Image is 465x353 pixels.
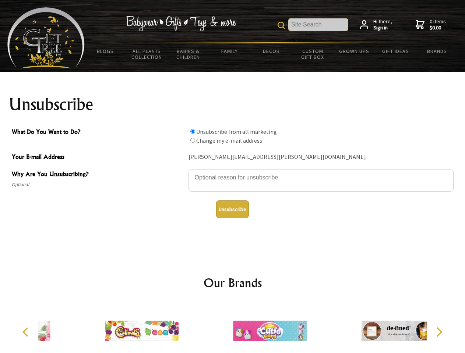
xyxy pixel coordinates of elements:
[333,43,375,59] a: Grown Ups
[12,170,185,180] span: Why Are You Unsubscribing?
[189,170,454,192] textarea: Why Are You Unsubscribing?
[216,200,249,218] button: Unsubscribe
[9,96,457,113] h1: Unsubscribe
[126,43,168,65] a: All Plants Collection
[18,324,35,340] button: Previous
[360,18,392,31] a: Hi there,Sign in
[288,18,348,31] input: Site Search
[250,43,292,59] a: Decor
[209,43,251,59] a: Family
[15,274,451,292] h2: Our Brands
[416,43,458,59] a: Brands
[168,43,209,65] a: Babies & Children
[416,18,446,31] a: 0 items$0.00
[12,180,185,189] span: Optional
[430,18,446,31] span: 0 items
[375,43,416,59] a: Gift Ideas
[126,16,236,31] img: Babywear - Gifts - Toys & more
[190,138,195,143] input: What Do You Want to Do?
[278,22,285,29] img: product search
[196,128,277,135] label: Unsubscribe from all marketing
[12,152,185,163] span: Your E-mail Address
[373,18,392,31] span: Hi there,
[373,25,392,31] strong: Sign in
[7,7,85,68] img: Babyware - Gifts - Toys and more...
[430,25,446,31] strong: $0.00
[292,43,334,65] a: Custom Gift Box
[189,151,454,163] div: [PERSON_NAME][EMAIL_ADDRESS][PERSON_NAME][DOMAIN_NAME]
[12,127,185,138] span: What Do You Want to Do?
[190,129,195,134] input: What Do You Want to Do?
[431,324,447,340] button: Next
[85,43,126,59] a: BLOGS
[196,137,262,144] label: Change my e-mail address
